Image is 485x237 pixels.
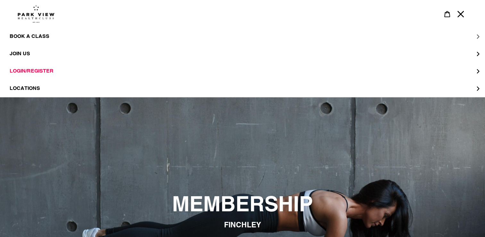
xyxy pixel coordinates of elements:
[18,5,54,23] img: Park view health clubs is a gym near you.
[10,68,54,74] span: LOGIN/REGISTER
[10,33,49,39] span: BOOK A CLASS
[224,220,261,229] span: FINCHLEY
[68,191,417,216] h2: MEMBERSHIP
[10,85,40,92] span: LOCATIONS
[10,50,30,57] span: JOIN US
[454,7,467,21] button: Menu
